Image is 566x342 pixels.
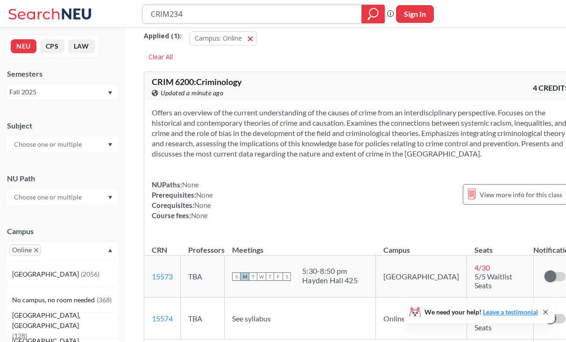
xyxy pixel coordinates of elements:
input: Choose one or multiple [9,192,88,203]
span: T [266,272,274,281]
span: OnlineX to remove pill [9,244,41,256]
span: 4 / 30 [474,263,490,272]
span: Applied ( 1 ): [144,31,182,41]
span: ( 2056 ) [81,270,99,278]
span: See syllabus [232,314,271,323]
span: S [283,272,291,281]
span: M [241,272,249,281]
svg: Dropdown arrow [108,249,113,252]
span: ( 128 ) [12,332,27,340]
th: Seats [467,235,534,256]
div: Fall 2025 [9,87,107,97]
span: None [196,191,213,199]
div: Campus [7,226,118,236]
span: None [182,180,199,189]
div: NUPaths: Prerequisites: Corequisites: Course fees: [152,179,213,221]
span: None [191,211,208,220]
div: Semesters [7,69,118,79]
div: Clear All [144,50,177,64]
div: Dropdown arrow [7,136,118,152]
div: NU Path [7,173,118,184]
td: TBA [181,298,225,340]
div: Fall 2025Dropdown arrow [7,85,118,100]
button: LAW [68,39,95,53]
svg: Dropdown arrow [108,143,113,147]
td: Online [376,298,467,340]
a: 15573 [152,272,173,281]
span: F [274,272,283,281]
td: TBA [181,256,225,298]
div: Subject [7,121,118,131]
a: 15574 [152,314,173,323]
span: W [257,272,266,281]
span: None [194,201,211,209]
span: Campus: Online [195,34,242,43]
div: CRN [152,245,167,255]
th: Meetings [225,235,376,256]
div: Dropdown arrow [7,189,118,205]
button: NEU [11,39,36,53]
span: ( 368 ) [97,296,112,304]
span: We need your help! [424,309,538,315]
button: Campus: Online [190,31,257,45]
div: magnifying glass [361,5,385,23]
span: CRIM 6200 : Criminology [152,77,242,87]
div: 5:30 - 8:50 pm [302,266,358,276]
span: No campus, no room needed [12,295,97,305]
svg: Dropdown arrow [108,196,113,199]
span: S [232,272,241,281]
span: 5/5 Waitlist Seats [474,272,512,290]
td: [GEOGRAPHIC_DATA] [376,256,467,298]
span: T [249,272,257,281]
th: Campus [376,235,467,256]
a: Leave a testimonial [483,308,538,316]
span: [GEOGRAPHIC_DATA], [GEOGRAPHIC_DATA] [12,310,118,331]
span: View more info for this class [480,189,562,200]
svg: X to remove pill [34,248,38,252]
div: OnlineX to remove pillDropdown arrow[GEOGRAPHIC_DATA](2056)No campus, no room needed(368)[GEOGRAP... [7,242,118,261]
svg: magnifying glass [368,7,379,21]
span: Updated a minute ago [161,88,223,98]
span: [GEOGRAPHIC_DATA] [12,269,81,279]
button: CPS [40,39,64,53]
button: Sign In [396,5,434,23]
input: Class, professor, course number, "phrase" [150,6,355,22]
th: Professors [181,235,225,256]
svg: Dropdown arrow [108,91,113,95]
input: Choose one or multiple [9,139,88,150]
div: Hayden Hall 425 [302,276,358,285]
